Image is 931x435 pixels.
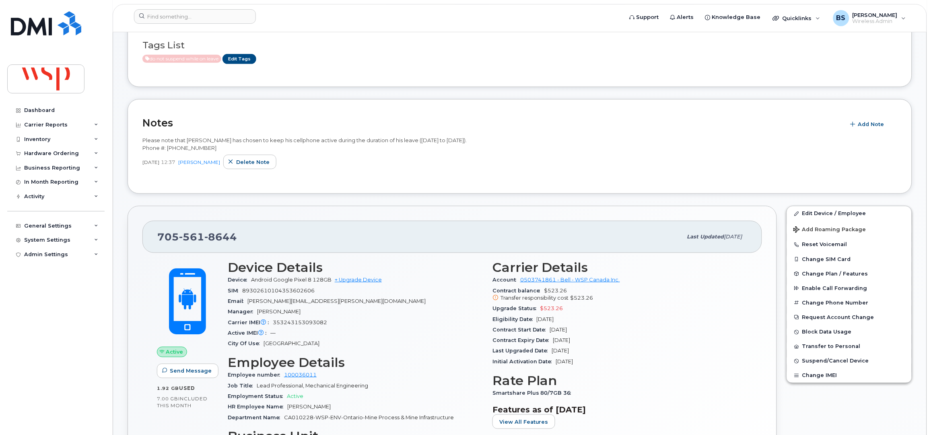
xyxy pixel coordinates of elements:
span: [DATE] [142,159,159,166]
span: Last Upgraded Date [492,348,552,354]
span: Employment Status [228,393,287,399]
span: Quicklinks [783,15,812,21]
span: Carrier IMEI [228,319,273,325]
span: Active [166,348,183,356]
span: Wireless Admin [853,18,898,25]
span: HR Employee Name [228,404,287,410]
a: Support [624,9,665,25]
span: 705 [157,231,237,243]
a: [PERSON_NAME] [178,159,220,165]
div: Brian Scott [828,10,912,26]
span: [DATE] [556,358,573,365]
button: Change Phone Number [787,296,912,310]
span: City Of Use [228,340,264,346]
span: — [270,330,276,336]
span: BS [836,13,846,23]
span: Android Google Pixel 8 128GB [251,277,332,283]
span: Contract balance [492,288,544,294]
span: Contract Start Date [492,327,550,333]
span: 561 [179,231,204,243]
span: Please note that [PERSON_NAME] has chosen to keep his cellphone active during the duration of his... [142,137,467,151]
h3: Features as of [DATE] [492,405,748,414]
span: Add Roaming Package [793,226,866,234]
span: [PERSON_NAME][EMAIL_ADDRESS][PERSON_NAME][DOMAIN_NAME] [247,298,426,304]
span: [DATE] [537,316,554,322]
span: Smartshare Plus 80/7GB 36 [492,390,575,396]
span: Last updated [687,234,724,240]
span: Device [228,277,251,283]
span: [DATE] [724,234,742,240]
span: Job Title [228,383,257,389]
button: Reset Voicemail [787,237,912,252]
span: Department Name [228,414,284,420]
span: [PERSON_NAME] [853,12,898,18]
span: Support [636,13,659,21]
span: Active [142,55,221,63]
h3: Carrier Details [492,260,748,275]
button: View All Features [492,414,555,429]
span: Account [492,277,520,283]
span: CA010228-WSP-ENV-Ontario-Mine Process & Mine Infrastructure [284,414,454,420]
span: used [179,385,195,391]
span: Active IMEI [228,330,270,336]
h3: Rate Plan [492,373,748,388]
span: Transfer responsibility cost [501,295,569,301]
span: Manager [228,309,257,315]
h3: Employee Details [228,355,483,370]
span: Lead Professional, Mechanical Engineering [257,383,368,389]
span: 353243153093082 [273,319,327,325]
a: Edit Tags [222,54,256,64]
button: Add Roaming Package [787,221,912,237]
span: 89302610104353602606 [242,288,315,294]
button: Enable Call Forwarding [787,281,912,296]
span: Employee number [228,372,284,378]
span: Knowledge Base [712,13,761,21]
span: included this month [157,396,208,409]
button: Send Message [157,364,218,378]
span: $523.26 [540,305,563,311]
span: 8644 [204,231,237,243]
a: 100036011 [284,372,317,378]
span: Send Message [170,367,212,375]
button: Transfer to Personal [787,339,912,354]
button: Change SIM Card [787,252,912,267]
span: 1.92 GB [157,385,179,391]
span: Change Plan / Features [802,271,868,277]
span: Add Note [858,120,884,128]
span: [GEOGRAPHIC_DATA] [264,340,319,346]
button: Add Note [845,117,891,132]
span: Contract Expiry Date [492,337,553,343]
span: Initial Activation Date [492,358,556,365]
h3: Device Details [228,260,483,275]
span: Enable Call Forwarding [802,285,867,291]
span: SIM [228,288,242,294]
input: Find something... [134,9,256,24]
span: View All Features [499,418,548,426]
span: [PERSON_NAME] [287,404,331,410]
span: 7.00 GB [157,396,178,402]
span: [DATE] [550,327,567,333]
span: Upgrade Status [492,305,540,311]
button: Suspend/Cancel Device [787,354,912,368]
div: Quicklinks [767,10,826,26]
button: Delete note [223,155,276,169]
span: Active [287,393,303,399]
button: Block Data Usage [787,325,912,339]
a: + Upgrade Device [335,277,382,283]
button: Change IMEI [787,368,912,383]
span: [DATE] [552,348,569,354]
span: [DATE] [553,337,571,343]
span: Suspend/Cancel Device [802,358,869,364]
span: Delete note [236,158,270,166]
span: $523.26 [492,288,748,302]
button: Request Account Change [787,310,912,325]
button: Change Plan / Features [787,267,912,281]
h2: Notes [142,117,841,129]
span: Alerts [677,13,694,21]
span: Eligibility Date [492,316,537,322]
span: $523.26 [571,295,593,301]
a: Knowledge Base [700,9,766,25]
span: 12:37 [161,159,175,166]
a: 0503741861 - Bell - WSP Canada Inc. [520,277,620,283]
span: [PERSON_NAME] [257,309,301,315]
